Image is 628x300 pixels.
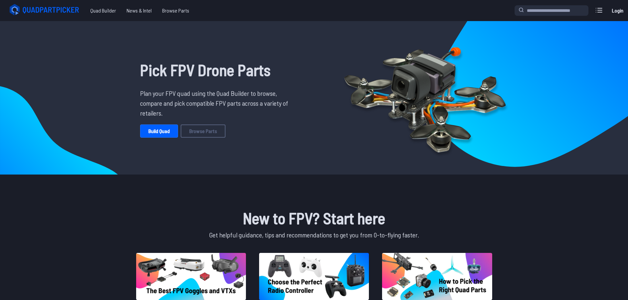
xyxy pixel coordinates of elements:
img: image of post [136,253,246,300]
a: Build Quad [140,124,178,138]
a: News & Intel [121,4,157,17]
a: Browse Parts [157,4,194,17]
img: Quadcopter [330,32,520,164]
p: Get helpful guidance, tips and recommendations to get you from 0-to-flying faster. [135,230,493,240]
p: Plan your FPV quad using the Quad Builder to browse, compare and pick compatible FPV parts across... [140,88,293,118]
a: Browse Parts [181,124,225,138]
a: Login [610,4,625,17]
h1: Pick FPV Drone Parts [140,58,293,82]
img: image of post [382,253,492,300]
a: Quad Builder [85,4,121,17]
img: image of post [259,253,369,300]
h1: New to FPV? Start here [135,206,493,230]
